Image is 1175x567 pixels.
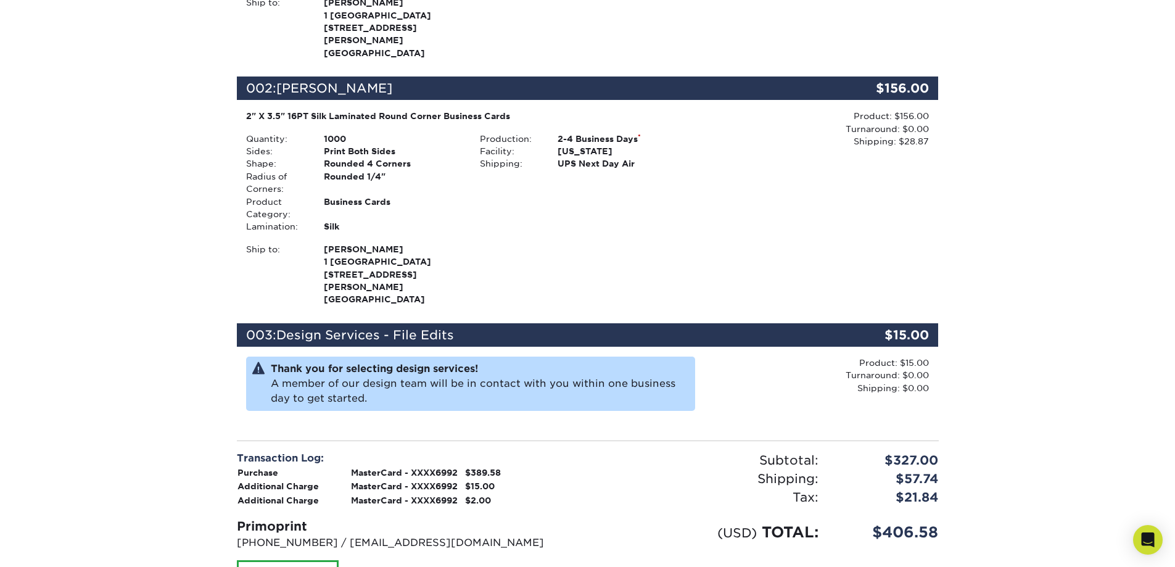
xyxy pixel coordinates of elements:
strong: Purchase [237,468,278,478]
div: UPS Next Day Air [548,157,704,170]
div: Subtotal: [588,451,828,470]
div: 2" X 3.5" 16PT Silk Laminated Round Corner Business Cards [246,110,696,122]
div: Product: $156.00 Turnaround: $0.00 Shipping: $28.87 [704,110,929,147]
div: Quantity: [237,133,315,145]
p: A member of our design team will be in contact with you within one business day to get started. [271,362,693,406]
div: Facility: [471,145,548,157]
div: Sides: [237,145,315,157]
div: $327.00 [828,451,948,470]
strong: [GEOGRAPHIC_DATA] [324,243,461,305]
div: [US_STATE] [548,145,704,157]
div: Shape: [237,157,315,170]
div: Production: [471,133,548,145]
strong: MasterCard - XXXX6992 [351,495,458,505]
div: 003: [237,323,822,347]
div: Business Cards [315,196,471,221]
div: Radius of Corners: [237,170,315,196]
span: TOTAL: [762,523,818,541]
p: [PHONE_NUMBER] / [EMAIL_ADDRESS][DOMAIN_NAME] [237,536,579,550]
span: Design Services - File Edits [276,328,454,342]
div: Tax: [588,488,828,507]
div: Product Category: [237,196,315,221]
div: Product: $15.00 Turnaround: $0.00 Shipping: $0.00 [704,357,929,394]
div: $156.00 [822,77,939,100]
div: 002: [237,77,822,100]
strong: Thank you for selecting design services! [271,363,478,375]
strong: MasterCard - XXXX6992 [351,468,458,478]
div: Rounded 4 Corners [315,157,471,170]
span: 1 [GEOGRAPHIC_DATA] [324,9,461,22]
div: 1000 [315,133,471,145]
strong: Additional Charge [237,481,319,491]
div: Silk [315,220,471,233]
div: $57.74 [828,470,948,488]
div: 2-4 Business Days [548,133,704,145]
div: $21.84 [828,488,948,507]
strong: $2.00 [465,495,491,505]
strong: $15.00 [465,481,495,491]
span: [PERSON_NAME] [276,81,392,96]
div: Shipping: [588,470,828,488]
div: $15.00 [822,323,939,347]
span: [STREET_ADDRESS][PERSON_NAME] [324,268,461,294]
strong: $389.58 [465,468,501,478]
span: 1 [GEOGRAPHIC_DATA] [324,255,461,268]
strong: Additional Charge [237,495,319,505]
strong: MasterCard - XXXX6992 [351,481,458,491]
div: $406.58 [828,521,948,544]
span: [PERSON_NAME] [324,243,461,255]
div: Open Intercom Messenger [1133,525,1163,555]
div: Transaction Log: [237,451,579,466]
div: Rounded 1/4" [315,170,471,196]
div: Shipping: [471,157,548,170]
small: (USD) [717,525,757,540]
div: Lamination: [237,220,315,233]
span: [STREET_ADDRESS][PERSON_NAME] [324,22,461,47]
div: Ship to: [237,243,315,306]
div: Primoprint [237,517,579,536]
div: Print Both Sides [315,145,471,157]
